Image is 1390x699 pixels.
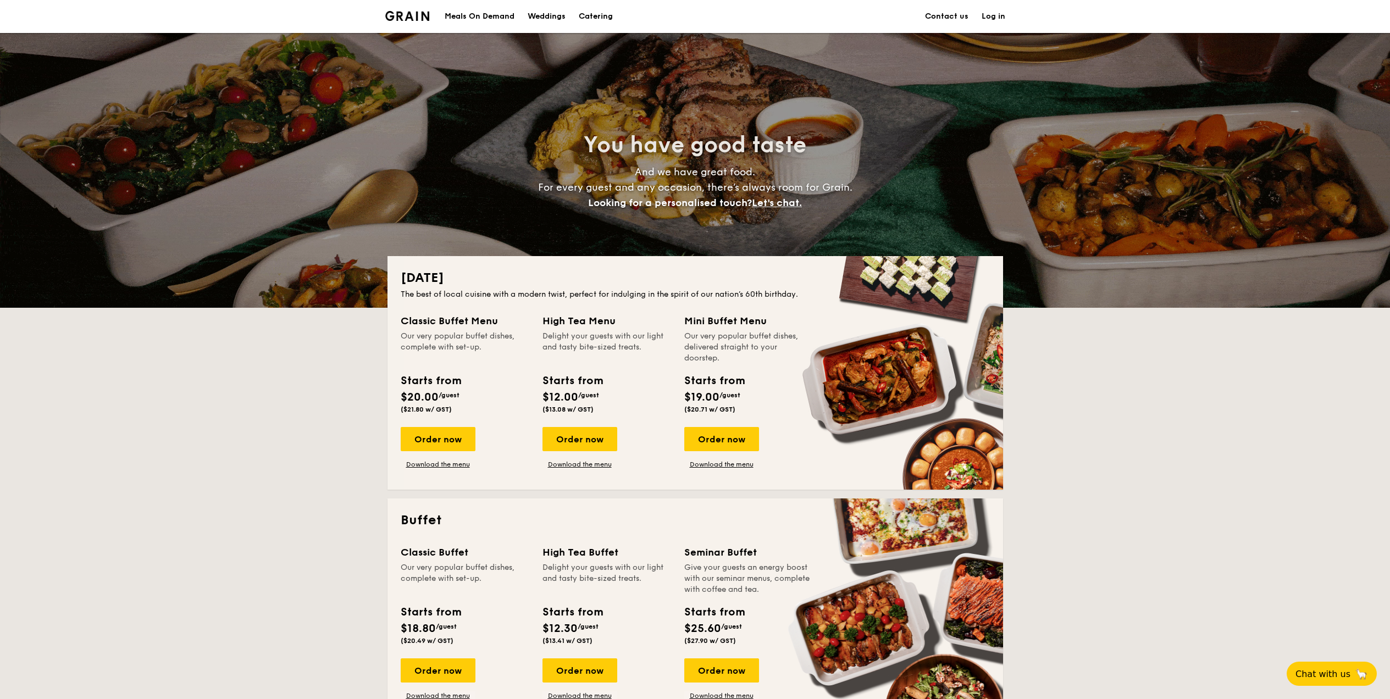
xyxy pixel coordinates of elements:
div: Order now [401,427,475,451]
span: 🦙 [1355,668,1368,680]
div: Delight your guests with our light and tasty bite-sized treats. [542,562,671,595]
a: Download the menu [401,460,475,469]
span: ($27.90 w/ GST) [684,637,736,645]
span: Let's chat. [752,197,802,209]
div: Starts from [401,604,461,620]
div: High Tea Menu [542,313,671,329]
span: /guest [721,623,742,630]
div: Order now [401,658,475,683]
div: Mini Buffet Menu [684,313,813,329]
a: Download the menu [542,460,617,469]
span: ($21.80 w/ GST) [401,406,452,413]
div: Order now [542,427,617,451]
span: $18.80 [401,622,436,635]
span: /guest [578,391,599,399]
span: /guest [439,391,459,399]
div: Starts from [542,373,602,389]
div: Starts from [401,373,461,389]
div: Starts from [684,373,744,389]
div: Our very popular buffet dishes, complete with set-up. [401,562,529,595]
div: Starts from [542,604,602,620]
div: The best of local cuisine with a modern twist, perfect for indulging in the spirit of our nation’... [401,289,990,300]
a: Download the menu [684,460,759,469]
h2: [DATE] [401,269,990,287]
div: Our very popular buffet dishes, delivered straight to your doorstep. [684,331,813,364]
span: $19.00 [684,391,719,404]
span: And we have great food. For every guest and any occasion, there’s always room for Grain. [538,166,852,209]
img: Grain [385,11,430,21]
div: Seminar Buffet [684,545,813,560]
div: Order now [684,427,759,451]
span: ($20.49 w/ GST) [401,637,453,645]
span: $12.00 [542,391,578,404]
div: Starts from [684,604,744,620]
span: ($13.41 w/ GST) [542,637,592,645]
span: You have good taste [584,132,806,158]
div: High Tea Buffet [542,545,671,560]
h2: Buffet [401,512,990,529]
div: Give your guests an energy boost with our seminar menus, complete with coffee and tea. [684,562,813,595]
span: Looking for a personalised touch? [588,197,752,209]
span: $20.00 [401,391,439,404]
span: $12.30 [542,622,578,635]
div: Order now [684,658,759,683]
div: Classic Buffet [401,545,529,560]
div: Our very popular buffet dishes, complete with set-up. [401,331,529,364]
button: Chat with us🦙 [1287,662,1377,686]
div: Order now [542,658,617,683]
a: Logotype [385,11,430,21]
span: $25.60 [684,622,721,635]
span: Chat with us [1295,669,1350,679]
span: /guest [578,623,599,630]
span: ($13.08 w/ GST) [542,406,594,413]
span: /guest [436,623,457,630]
span: ($20.71 w/ GST) [684,406,735,413]
div: Delight your guests with our light and tasty bite-sized treats. [542,331,671,364]
span: /guest [719,391,740,399]
div: Classic Buffet Menu [401,313,529,329]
